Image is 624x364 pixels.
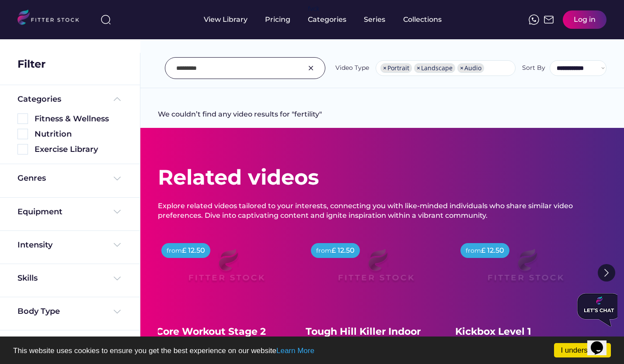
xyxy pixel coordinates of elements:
span: × [383,65,387,71]
img: Frame%2079%20%281%29.svg [469,238,581,301]
li: Landscape [414,63,455,73]
img: Group%201000002322%20%281%29.svg [598,264,615,282]
div: Skills [17,273,39,284]
div: Core Workout Stage 2 [156,325,296,339]
div: Equipment [17,206,63,217]
div: fvck [308,4,319,13]
span: × [460,65,464,71]
img: Frame%2079%20%281%29.svg [170,238,282,301]
img: Rectangle%205126.svg [17,144,28,155]
div: Video Type [335,64,369,72]
div: Categories [17,94,61,105]
iframe: chat widget [587,329,615,355]
a: I understand! [554,343,611,357]
div: We couldn’t find any video results for "fertility" [158,110,322,128]
div: from [167,247,182,255]
img: Frame%20%284%29.svg [112,306,122,317]
a: Learn More [276,347,314,355]
div: Nutrition [35,129,122,140]
img: meteor-icons_whatsapp%20%281%29.svg [529,14,539,25]
div: Related videos [158,163,319,192]
iframe: chat widget [574,290,617,330]
img: Rectangle%205126.svg [17,113,28,124]
div: Explore related videos tailored to your interests, connecting you with like-minded individuals wh... [158,201,607,221]
div: Genres [17,173,46,184]
div: Body Type [17,306,60,317]
img: Frame%20%285%29.svg [112,94,122,104]
img: Group%201000002326.svg [306,63,316,73]
div: Collections [403,15,442,24]
div: Sort By [522,64,545,72]
div: Log in [574,15,596,24]
li: Audio [457,63,484,73]
div: Intensity [17,240,52,251]
div: from [316,247,331,255]
img: LOGO.svg [17,10,87,27]
img: Frame%20%284%29.svg [112,173,122,184]
div: Kickbox Level 1 [455,325,595,339]
div: View Library [204,15,248,24]
div: Exercise Library [35,144,122,155]
img: Frame%2079%20%281%29.svg [320,238,432,301]
li: Portrait [380,63,412,73]
img: Frame%20%284%29.svg [112,206,122,217]
span: × [417,65,420,71]
img: Chat attention grabber [3,3,47,37]
img: Frame%20%284%29.svg [112,240,122,250]
div: Fitness & Wellness [35,113,122,124]
div: Filter [17,57,45,72]
img: Frame%20%284%29.svg [112,273,122,284]
img: Rectangle%205126.svg [17,129,28,139]
div: from [466,247,481,255]
div: Categories [308,15,346,24]
div: Tough Hill Killer Indoor Cycling [306,325,446,352]
p: This website uses cookies to ensure you get the best experience on our website [13,347,611,354]
div: Pricing [265,15,290,24]
img: Frame%2051.svg [544,14,554,25]
img: search-normal%203.svg [101,14,111,25]
div: Series [364,15,386,24]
